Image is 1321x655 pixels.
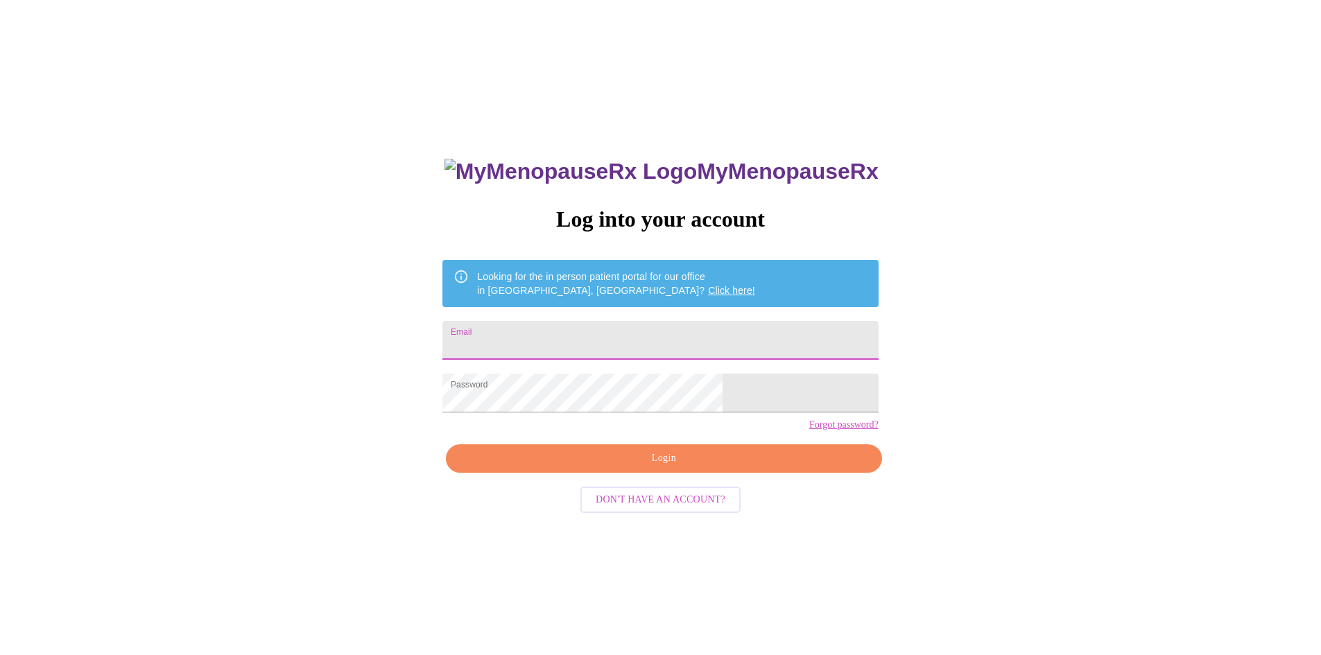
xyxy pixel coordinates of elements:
[809,419,879,430] a: Forgot password?
[446,444,881,473] button: Login
[580,487,741,514] button: Don't have an account?
[442,207,878,232] h3: Log into your account
[444,159,879,184] h3: MyMenopauseRx
[462,450,865,467] span: Login
[577,492,744,504] a: Don't have an account?
[444,159,697,184] img: MyMenopauseRx Logo
[708,285,755,296] a: Click here!
[596,491,725,509] span: Don't have an account?
[477,264,755,303] div: Looking for the in person patient portal for our office in [GEOGRAPHIC_DATA], [GEOGRAPHIC_DATA]?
